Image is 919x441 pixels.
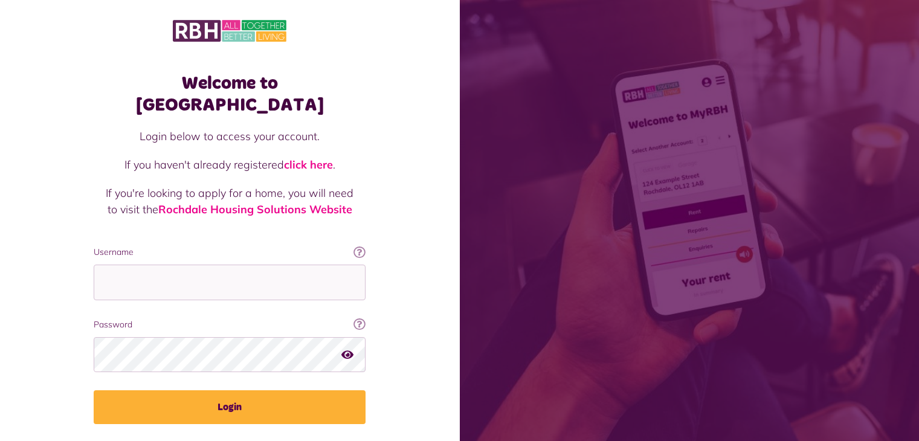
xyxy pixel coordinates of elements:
[106,185,353,217] p: If you're looking to apply for a home, you will need to visit the
[158,202,352,216] a: Rochdale Housing Solutions Website
[106,156,353,173] p: If you haven't already registered .
[94,318,366,331] label: Password
[94,72,366,116] h1: Welcome to [GEOGRAPHIC_DATA]
[173,18,286,43] img: MyRBH
[94,390,366,424] button: Login
[106,128,353,144] p: Login below to access your account.
[94,246,366,259] label: Username
[284,158,333,172] a: click here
